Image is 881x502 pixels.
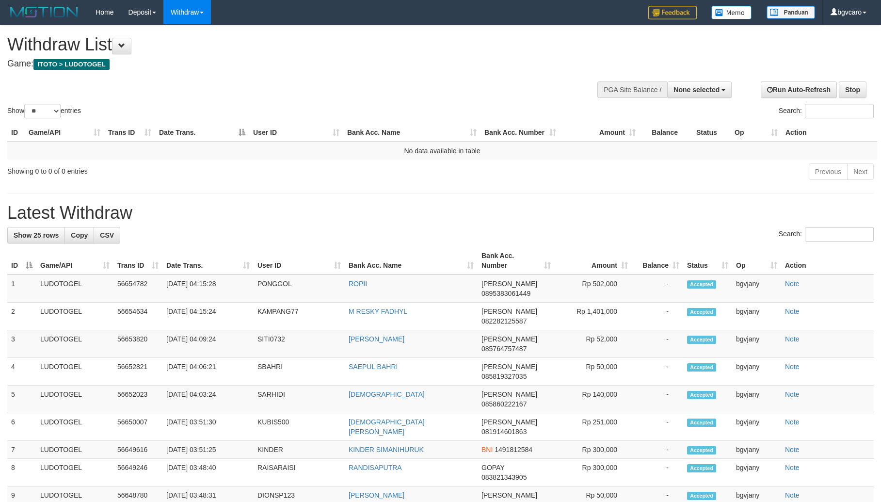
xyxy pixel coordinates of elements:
[254,413,345,441] td: KUBIS500
[7,413,36,441] td: 6
[732,330,781,358] td: bgvjany
[481,345,527,353] span: Copy 085764757487 to clipboard
[349,491,404,499] a: [PERSON_NAME]
[809,163,848,180] a: Previous
[732,303,781,330] td: bgvjany
[254,459,345,486] td: RAISARAISI
[481,124,560,142] th: Bank Acc. Number: activate to sort column ascending
[36,247,113,275] th: Game/API: activate to sort column ascending
[785,446,800,453] a: Note
[805,227,874,242] input: Search:
[732,386,781,413] td: bgvjany
[162,303,254,330] td: [DATE] 04:15:24
[732,247,781,275] th: Op: activate to sort column ascending
[555,275,632,303] td: Rp 502,000
[113,275,162,303] td: 56654782
[785,335,800,343] a: Note
[36,330,113,358] td: LUDOTOGEL
[7,459,36,486] td: 8
[632,459,683,486] td: -
[555,459,632,486] td: Rp 300,000
[632,441,683,459] td: -
[779,227,874,242] label: Search:
[687,363,716,372] span: Accepted
[113,358,162,386] td: 56652821
[162,459,254,486] td: [DATE] 03:48:40
[478,247,555,275] th: Bank Acc. Number: activate to sort column ascending
[349,418,425,436] a: [DEMOGRAPHIC_DATA][PERSON_NAME]
[349,390,425,398] a: [DEMOGRAPHIC_DATA]
[481,308,537,315] span: [PERSON_NAME]
[113,441,162,459] td: 56649616
[33,59,110,70] span: ITOTO > LUDOTOGEL
[7,227,65,243] a: Show 25 rows
[113,247,162,275] th: Trans ID: activate to sort column ascending
[254,386,345,413] td: SARHIDI
[7,5,81,19] img: MOTION_logo.png
[155,124,249,142] th: Date Trans.: activate to sort column descending
[162,358,254,386] td: [DATE] 04:06:21
[632,247,683,275] th: Balance: activate to sort column ascending
[785,418,800,426] a: Note
[632,303,683,330] td: -
[785,308,800,315] a: Note
[785,491,800,499] a: Note
[732,275,781,303] td: bgvjany
[7,35,577,54] h1: Withdraw List
[632,386,683,413] td: -
[732,358,781,386] td: bgvjany
[254,330,345,358] td: SITI0732
[481,418,537,426] span: [PERSON_NAME]
[24,104,61,118] select: Showentries
[687,308,716,316] span: Accepted
[162,247,254,275] th: Date Trans.: activate to sort column ascending
[481,372,527,380] span: Copy 085819327035 to clipboard
[36,303,113,330] td: LUDOTOGEL
[481,390,537,398] span: [PERSON_NAME]
[555,413,632,441] td: Rp 251,000
[254,275,345,303] td: PONGGOL
[7,275,36,303] td: 1
[732,413,781,441] td: bgvjany
[254,303,345,330] td: KAMPANG77
[7,358,36,386] td: 4
[839,81,866,98] a: Stop
[785,280,800,288] a: Note
[162,413,254,441] td: [DATE] 03:51:30
[162,386,254,413] td: [DATE] 04:03:24
[555,247,632,275] th: Amount: activate to sort column ascending
[7,441,36,459] td: 7
[683,247,732,275] th: Status: activate to sort column ascending
[481,400,527,408] span: Copy 085860222167 to clipboard
[481,473,527,481] span: Copy 083821343905 to clipboard
[667,81,732,98] button: None selected
[732,441,781,459] td: bgvjany
[254,358,345,386] td: SBAHRI
[687,446,716,454] span: Accepted
[687,336,716,344] span: Accepted
[597,81,667,98] div: PGA Site Balance /
[349,335,404,343] a: [PERSON_NAME]
[481,428,527,436] span: Copy 081914601863 to clipboard
[732,459,781,486] td: bgvjany
[640,124,692,142] th: Balance
[113,330,162,358] td: 56653820
[7,162,360,176] div: Showing 0 to 0 of 0 entries
[555,358,632,386] td: Rp 50,000
[254,441,345,459] td: KINDER
[687,464,716,472] span: Accepted
[7,104,81,118] label: Show entries
[94,227,120,243] a: CSV
[782,124,877,142] th: Action
[692,124,731,142] th: Status
[555,330,632,358] td: Rp 52,000
[14,231,59,239] span: Show 25 rows
[767,6,815,19] img: panduan.png
[71,231,88,239] span: Copy
[349,308,407,315] a: M RESKY FADHYL
[113,413,162,441] td: 56650007
[113,386,162,413] td: 56652023
[162,275,254,303] td: [DATE] 04:15:28
[847,163,874,180] a: Next
[113,459,162,486] td: 56649246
